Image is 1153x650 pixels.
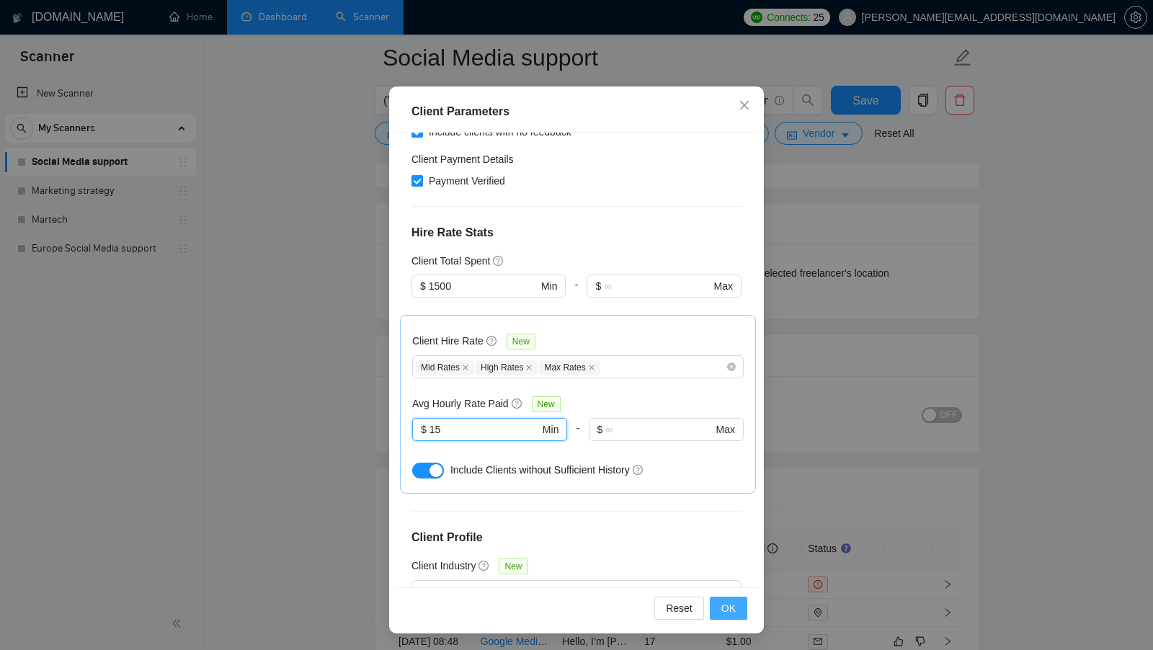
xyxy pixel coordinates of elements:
h5: Client Industry [411,558,476,574]
span: New [532,396,561,412]
span: close [588,364,595,371]
span: Include Clients without Sufficient History [450,464,630,476]
h4: Client Payment Details [411,151,514,167]
h5: Client Total Spent [411,253,490,269]
button: Close [725,86,764,125]
button: OK [710,597,747,620]
input: 0 [429,422,540,437]
div: - [567,418,588,458]
span: $ [421,422,427,437]
span: $ [420,278,426,294]
h5: Avg Hourly Rate Paid [412,396,509,411]
span: $ [597,422,603,437]
span: question-circle [493,255,504,267]
span: Min [543,422,559,437]
span: Min [541,278,558,294]
span: Reset [666,600,693,616]
span: close [739,99,750,111]
div: Client Parameters [411,103,742,120]
span: question-circle [633,464,644,476]
span: close [525,364,533,371]
span: question-circle [478,560,490,571]
span: Payment Verified [423,173,511,189]
h5: Client Hire Rate [412,333,484,349]
span: Mid Rates [416,360,474,375]
input: ∞ [604,278,711,294]
input: 0 [429,278,538,294]
span: question-circle [486,335,498,347]
span: High Rates [476,360,538,375]
input: ∞ [605,422,713,437]
span: Include clients with no feedback [423,124,577,140]
span: New [499,558,527,574]
span: Max Rates [539,360,600,375]
h4: Hire Rate Stats [411,224,742,241]
button: Reset [654,597,704,620]
span: $ [595,278,601,294]
span: Max [716,422,735,437]
span: close-circle [727,362,736,371]
span: OK [721,600,736,616]
div: - [566,275,587,315]
h4: Client Profile [411,529,742,546]
span: New [507,334,535,350]
span: question-circle [512,398,523,409]
span: Max [714,278,733,294]
span: close [462,364,469,371]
